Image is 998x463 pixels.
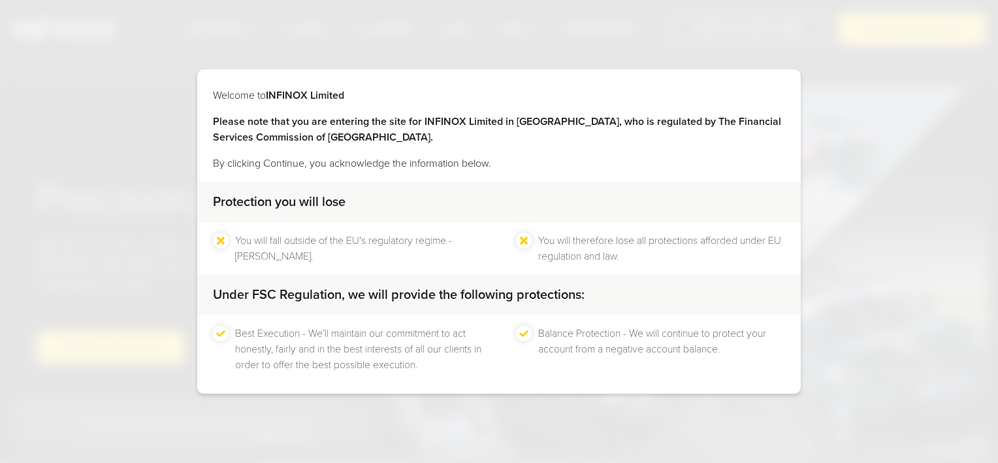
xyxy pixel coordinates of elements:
[235,233,482,264] li: You will fall outside of the EU's regulatory regime - [PERSON_NAME].
[213,194,346,210] strong: Protection you will lose
[538,233,785,264] li: You will therefore lose all protections afforded under EU regulation and law.
[213,88,785,103] p: Welcome to
[213,287,585,303] strong: Under FSC Regulation, we will provide the following protections:
[213,115,781,144] strong: Please note that you are entering the site for INFINOX Limited in [GEOGRAPHIC_DATA], who is regul...
[213,156,785,171] p: By clicking Continue, you acknowledge the information below.
[538,326,785,373] li: Balance Protection - We will continue to protect your account from a negative account balance.
[266,89,344,102] strong: INFINOX Limited
[235,326,482,373] li: Best Execution - We’ll maintain our commitment to act honestly, fairly and in the best interests ...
